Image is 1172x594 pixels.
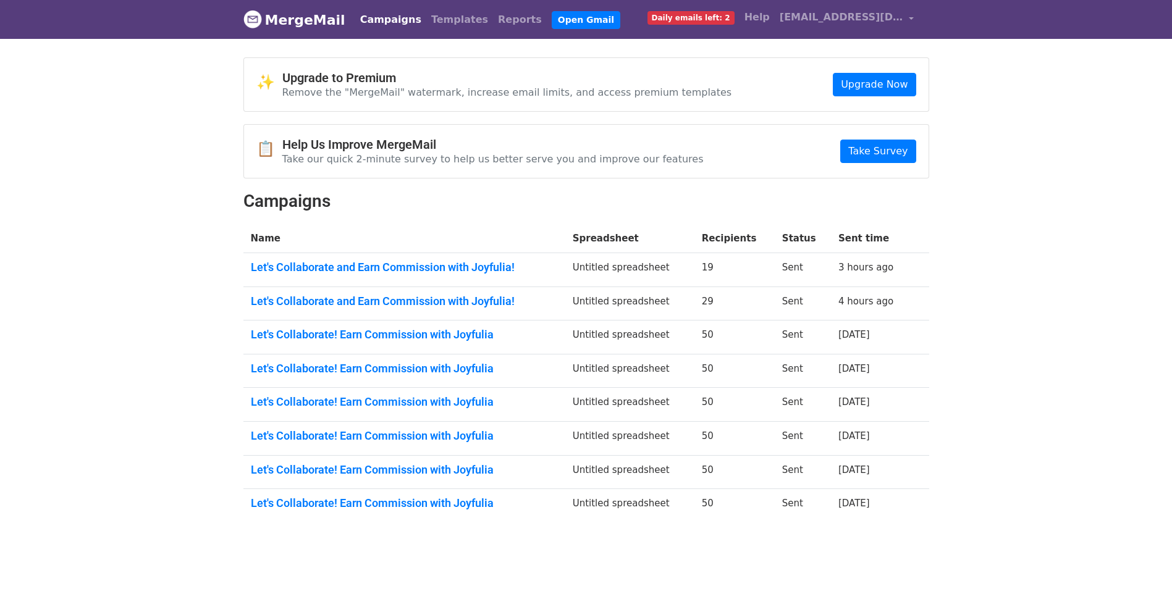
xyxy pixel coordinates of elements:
[243,224,565,253] th: Name
[838,498,870,509] a: [DATE]
[694,320,775,354] td: 50
[694,287,775,320] td: 29
[251,328,558,341] a: Let's Collaborate! Earn Commission with Joyfulia
[251,496,558,510] a: Let's Collaborate! Earn Commission with Joyfulia
[251,362,558,375] a: Let's Collaborate! Earn Commission with Joyfulia
[565,354,694,388] td: Untitled spreadsheet
[243,10,262,28] img: MergeMail logo
[243,7,345,33] a: MergeMail
[838,329,870,340] a: [DATE]
[493,7,547,32] a: Reports
[426,7,493,32] a: Templates
[840,140,916,163] a: Take Survey
[775,320,831,354] td: Sent
[775,489,831,522] td: Sent
[775,354,831,388] td: Sent
[251,395,558,409] a: Let's Collaborate! Earn Commission with Joyfulia
[256,140,282,158] span: 📋
[565,455,694,489] td: Untitled spreadsheet
[838,296,893,307] a: 4 hours ago
[251,261,558,274] a: Let's Collaborate and Earn Commission with Joyfulia!
[565,388,694,422] td: Untitled spreadsheet
[833,73,916,96] a: Upgrade Now
[243,191,929,212] h2: Campaigns
[552,11,620,29] a: Open Gmail
[282,137,704,152] h4: Help Us Improve MergeMail
[565,224,694,253] th: Spreadsheet
[251,463,558,477] a: Let's Collaborate! Earn Commission with Joyfulia
[251,429,558,443] a: Let's Collaborate! Earn Commission with Joyfulia
[694,489,775,522] td: 50
[775,5,919,34] a: [EMAIL_ADDRESS][DOMAIN_NAME]
[565,422,694,456] td: Untitled spreadsheet
[775,388,831,422] td: Sent
[282,70,732,85] h4: Upgrade to Premium
[838,396,870,408] a: [DATE]
[565,253,694,287] td: Untitled spreadsheet
[838,464,870,475] a: [DATE]
[838,262,893,273] a: 3 hours ago
[694,224,775,253] th: Recipients
[775,455,831,489] td: Sent
[251,295,558,308] a: Let's Collaborate and Earn Commission with Joyfulia!
[282,86,732,99] p: Remove the "MergeMail" watermark, increase email limits, and access premium templates
[565,489,694,522] td: Untitled spreadsheet
[643,5,740,30] a: Daily emails left: 2
[775,253,831,287] td: Sent
[355,7,426,32] a: Campaigns
[565,287,694,320] td: Untitled spreadsheet
[647,11,735,25] span: Daily emails left: 2
[694,422,775,456] td: 50
[256,73,282,91] span: ✨
[694,253,775,287] td: 19
[780,10,903,25] span: [EMAIL_ADDRESS][DOMAIN_NAME]
[838,430,870,441] a: [DATE]
[694,455,775,489] td: 50
[775,287,831,320] td: Sent
[838,363,870,374] a: [DATE]
[740,5,775,30] a: Help
[775,224,831,253] th: Status
[775,422,831,456] td: Sent
[282,153,704,165] p: Take our quick 2-minute survey to help us better serve you and improve our features
[694,388,775,422] td: 50
[831,224,912,253] th: Sent time
[565,320,694,354] td: Untitled spreadsheet
[694,354,775,388] td: 50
